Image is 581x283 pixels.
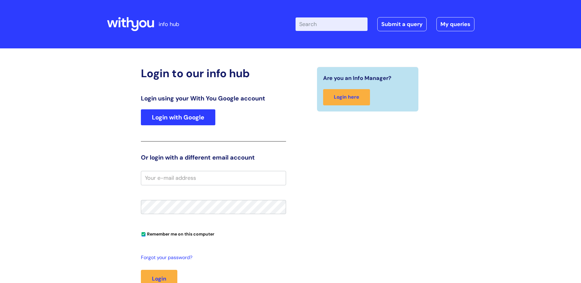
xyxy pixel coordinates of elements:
input: Search [296,17,368,31]
a: Login with Google [141,109,215,125]
h2: Login to our info hub [141,67,286,80]
p: info hub [159,19,179,29]
input: Remember me on this computer [141,232,145,236]
h3: Login using your With You Google account [141,95,286,102]
a: My queries [436,17,474,31]
label: Remember me on this computer [141,230,214,237]
a: Forgot your password? [141,253,283,262]
div: You can uncheck this option if you're logging in from a shared device [141,229,286,239]
span: Are you an Info Manager? [323,73,391,83]
h3: Or login with a different email account [141,154,286,161]
a: Login here [323,89,370,105]
input: Your e-mail address [141,171,286,185]
a: Submit a query [377,17,427,31]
